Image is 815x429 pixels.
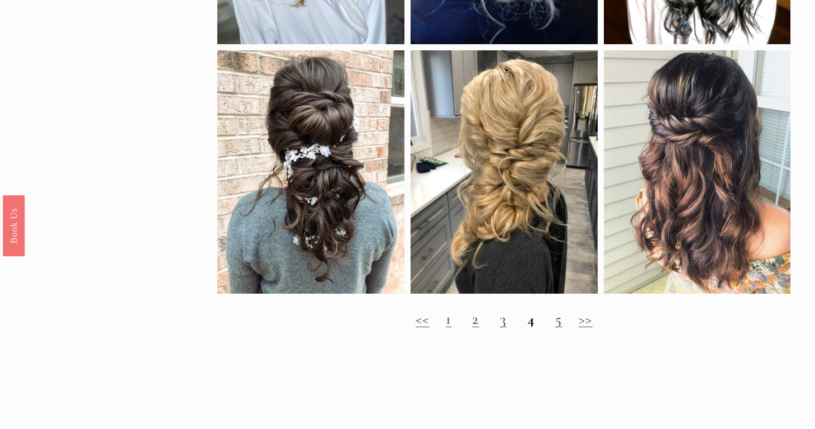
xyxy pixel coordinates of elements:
[555,310,562,328] a: 5
[579,310,593,328] a: >>
[500,310,507,328] a: 3
[416,310,430,328] a: <<
[472,310,479,328] a: 2
[446,310,451,328] a: 1
[3,195,25,256] a: Book Us
[527,310,535,328] strong: 4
